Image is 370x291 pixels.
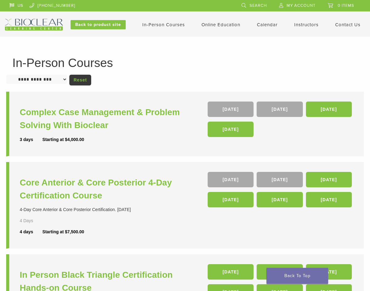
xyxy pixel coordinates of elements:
[257,102,303,117] a: [DATE]
[142,22,185,27] a: In-Person Courses
[208,172,254,187] a: [DATE]
[306,264,352,280] a: [DATE]
[257,264,303,280] a: [DATE]
[335,22,360,27] a: Contact Us
[20,176,187,202] a: Core Anterior & Core Posterior 4-Day Certification Course
[287,3,315,8] span: My Account
[43,229,84,235] div: Starting at $7,500.00
[20,136,43,143] div: 3 days
[250,3,267,8] span: Search
[201,22,240,27] a: Online Education
[20,218,45,224] div: 4 Days
[5,19,63,31] img: Bioclear
[43,136,84,143] div: Starting at $4,000.00
[208,192,254,207] a: [DATE]
[306,192,352,207] a: [DATE]
[20,206,187,213] div: 4-Day Core Anterior & Core Posterior Certification. [DATE]
[20,229,43,235] div: 4 days
[257,192,303,207] a: [DATE]
[12,57,358,69] h1: In-Person Courses
[69,75,91,85] a: Reset
[306,102,352,117] a: [DATE]
[208,122,254,137] a: [DATE]
[257,22,278,27] a: Calendar
[71,20,126,29] a: Back to product site
[208,102,353,140] div: , , ,
[266,268,328,284] a: Back To Top
[208,264,254,280] a: [DATE]
[20,106,187,132] a: Complex Case Management & Problem Solving With Bioclear
[338,3,354,8] span: 0 items
[257,172,303,187] a: [DATE]
[208,172,353,210] div: , , , , ,
[306,172,352,187] a: [DATE]
[294,22,319,27] a: Instructors
[208,102,254,117] a: [DATE]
